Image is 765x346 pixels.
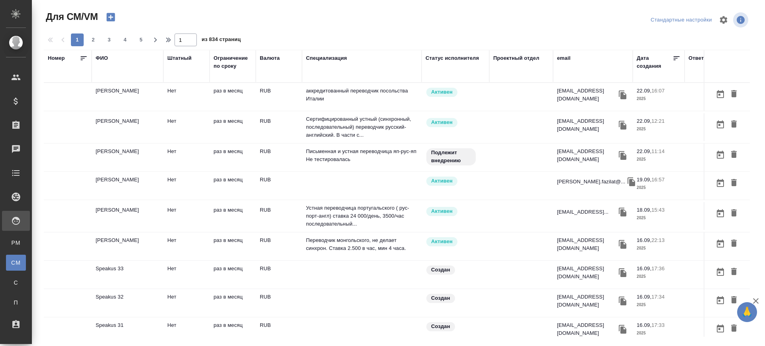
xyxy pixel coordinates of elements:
[103,33,116,46] button: 3
[714,176,727,191] button: Открыть календарь загрузки
[493,54,539,62] div: Проектный отдел
[637,148,651,154] p: 22.09,
[727,147,741,162] button: Удалить
[210,172,256,200] td: раз в месяц
[6,235,26,251] a: PM
[10,239,22,247] span: PM
[714,236,727,251] button: Открыть календарь загрузки
[727,206,741,221] button: Удалить
[557,236,617,252] p: [EMAIL_ADDRESS][DOMAIN_NAME]
[557,265,617,281] p: [EMAIL_ADDRESS][DOMAIN_NAME]
[617,89,629,101] button: Скопировать
[637,155,681,163] p: 2025
[426,206,485,217] div: Рядовой исполнитель: назначай с учетом рейтинга
[256,172,302,200] td: RUB
[557,87,617,103] p: [EMAIL_ADDRESS][DOMAIN_NAME]
[431,266,450,274] p: Создан
[557,117,617,133] p: [EMAIL_ADDRESS][DOMAIN_NAME]
[637,237,651,243] p: 16.09,
[727,321,741,336] button: Удалить
[163,83,210,111] td: Нет
[256,317,302,345] td: RUB
[167,54,192,62] div: Штатный
[87,33,100,46] button: 2
[637,322,651,328] p: 16.09,
[637,329,681,337] p: 2025
[714,321,727,336] button: Открыть календарь загрузки
[426,54,479,62] div: Статус исполнителя
[617,206,629,218] button: Скопировать
[557,54,571,62] div: email
[202,35,241,46] span: из 834 страниц
[431,238,453,246] p: Активен
[617,295,629,307] button: Скопировать
[163,232,210,260] td: Нет
[426,87,485,98] div: Рядовой исполнитель: назначай с учетом рейтинга
[617,119,629,131] button: Скопировать
[6,275,26,291] a: С
[92,232,163,260] td: [PERSON_NAME]
[727,117,741,132] button: Удалить
[714,147,727,162] button: Открыть календарь загрузки
[637,273,681,281] p: 2025
[651,237,665,243] p: 22:13
[637,54,673,70] div: Дата создания
[651,148,665,154] p: 11:14
[651,322,665,328] p: 17:33
[649,14,714,26] div: split button
[426,236,485,247] div: Рядовой исполнитель: назначай с учетом рейтинга
[10,299,22,307] span: П
[306,204,418,228] p: Устная переводчица португальского ( рус-порт-англ) ставка 24 000/день, 3500/час последовательный...
[637,184,681,192] p: 2025
[637,177,651,183] p: 19.09,
[727,265,741,279] button: Удалить
[714,293,727,308] button: Открыть календарь загрузки
[637,244,681,252] p: 2025
[256,289,302,317] td: RUB
[256,232,302,260] td: RUB
[135,36,147,44] span: 5
[557,147,617,163] p: [EMAIL_ADDRESS][DOMAIN_NAME]
[714,265,727,279] button: Открыть календарь загрузки
[306,147,418,163] p: Письменная и устная переводчица яп-рус-яп Не тестировалась
[92,83,163,111] td: [PERSON_NAME]
[44,10,98,23] span: Для СМ/VM
[92,172,163,200] td: [PERSON_NAME]
[6,255,26,271] a: CM
[163,172,210,200] td: Нет
[426,147,485,166] div: Свежая кровь: на первые 3 заказа по тематике ставь редактора и фиксируй оценки
[557,208,608,216] p: [EMAIL_ADDRESS]...
[119,33,131,46] button: 4
[87,36,100,44] span: 2
[651,88,665,94] p: 16:07
[431,322,450,330] p: Создан
[306,87,418,103] p: аккредитованный переводчик посольства Италии
[306,236,418,252] p: Переводчик монгольского, не делает синхрон. Ставка 2.500 в час, мин 4 часа.
[10,279,22,287] span: С
[92,202,163,230] td: [PERSON_NAME]
[733,12,750,28] span: Посмотреть информацию
[637,125,681,133] p: 2025
[617,267,629,279] button: Скопировать
[92,289,163,317] td: Speakus 32
[637,118,651,124] p: 22.09,
[96,54,108,62] div: ФИО
[256,202,302,230] td: RUB
[637,301,681,309] p: 2025
[431,294,450,302] p: Создан
[6,295,26,311] a: П
[306,54,347,62] div: Специализация
[714,10,733,29] span: Настроить таблицу
[617,323,629,335] button: Скопировать
[10,259,22,267] span: CM
[431,88,453,96] p: Активен
[163,289,210,317] td: Нет
[163,113,210,141] td: Нет
[617,149,629,161] button: Скопировать
[210,289,256,317] td: раз в месяц
[651,118,665,124] p: 12:21
[740,304,754,320] span: 🙏
[135,33,147,46] button: 5
[260,54,280,62] div: Валюта
[48,54,65,62] div: Номер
